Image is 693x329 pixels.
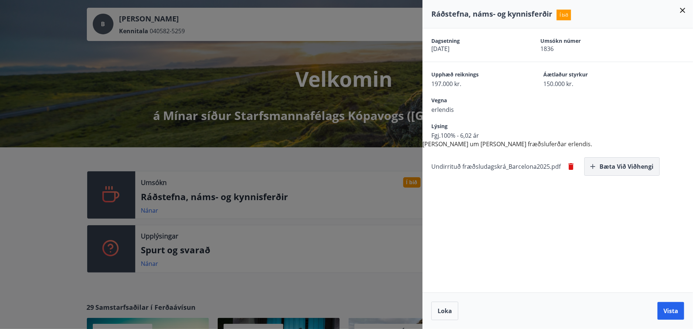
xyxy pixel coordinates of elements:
span: 197.000 kr. [431,80,518,88]
span: Upphæð reiknings [431,71,518,80]
span: Vegna [431,97,518,106]
span: 1836 [541,45,624,53]
span: erlendis [431,106,518,114]
span: Undirrituð fræðsludagskrá_Barcelona2025.pdf [431,162,561,171]
span: 150.000 kr. [544,80,630,88]
span: Áætlaður styrkur [544,71,630,80]
button: Vista [658,302,684,320]
span: Umsókn númer [541,37,624,45]
span: Í bið [557,10,571,20]
span: [DATE] [431,45,515,53]
div: [PERSON_NAME] um [PERSON_NAME] fræðsluferðar erlendis. [422,28,693,176]
span: Dagsetning [431,37,515,45]
button: Bæta við viðhengi [584,157,660,176]
span: Lýsing [431,123,518,131]
button: Loka [431,302,458,320]
span: Fgj.100% - 6,02 ár [431,131,518,140]
span: Ráðstefna, náms- og kynnisferðir [431,9,552,19]
span: Loka [438,307,452,315]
